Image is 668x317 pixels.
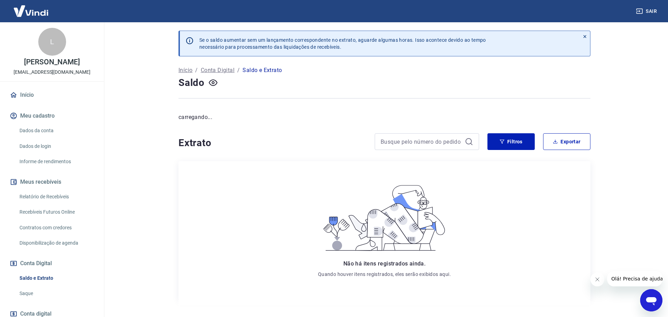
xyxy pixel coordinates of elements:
img: Vindi [8,0,54,22]
button: Filtros [487,133,535,150]
p: carregando... [178,113,590,121]
p: [EMAIL_ADDRESS][DOMAIN_NAME] [14,69,90,76]
iframe: Mensagem da empresa [607,271,662,286]
span: Olá! Precisa de ajuda? [4,5,58,10]
span: Não há itens registrados ainda. [343,260,426,267]
p: Se o saldo aumentar sem um lançamento correspondente no extrato, aguarde algumas horas. Isso acon... [199,37,486,50]
a: Dados de login [17,139,96,153]
a: Conta Digital [201,66,234,74]
iframe: Botão para abrir a janela de mensagens [640,289,662,311]
a: Dados da conta [17,124,96,138]
a: Saldo e Extrato [17,271,96,285]
a: Disponibilização de agenda [17,236,96,250]
h4: Extrato [178,136,366,150]
a: Início [8,87,96,103]
button: Exportar [543,133,590,150]
a: Início [178,66,192,74]
p: Quando houver itens registrados, eles serão exibidos aqui. [318,271,451,278]
p: [PERSON_NAME] [24,58,80,66]
p: Saldo e Extrato [242,66,282,74]
a: Relatório de Recebíveis [17,190,96,204]
button: Sair [635,5,660,18]
h4: Saldo [178,76,205,90]
a: Saque [17,286,96,301]
p: / [237,66,240,74]
button: Meu cadastro [8,108,96,124]
p: / [195,66,198,74]
button: Meus recebíveis [8,174,96,190]
div: L [38,28,66,56]
button: Conta Digital [8,256,96,271]
iframe: Fechar mensagem [590,272,604,286]
a: Recebíveis Futuros Online [17,205,96,219]
a: Informe de rendimentos [17,154,96,169]
input: Busque pelo número do pedido [381,136,462,147]
a: Contratos com credores [17,221,96,235]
